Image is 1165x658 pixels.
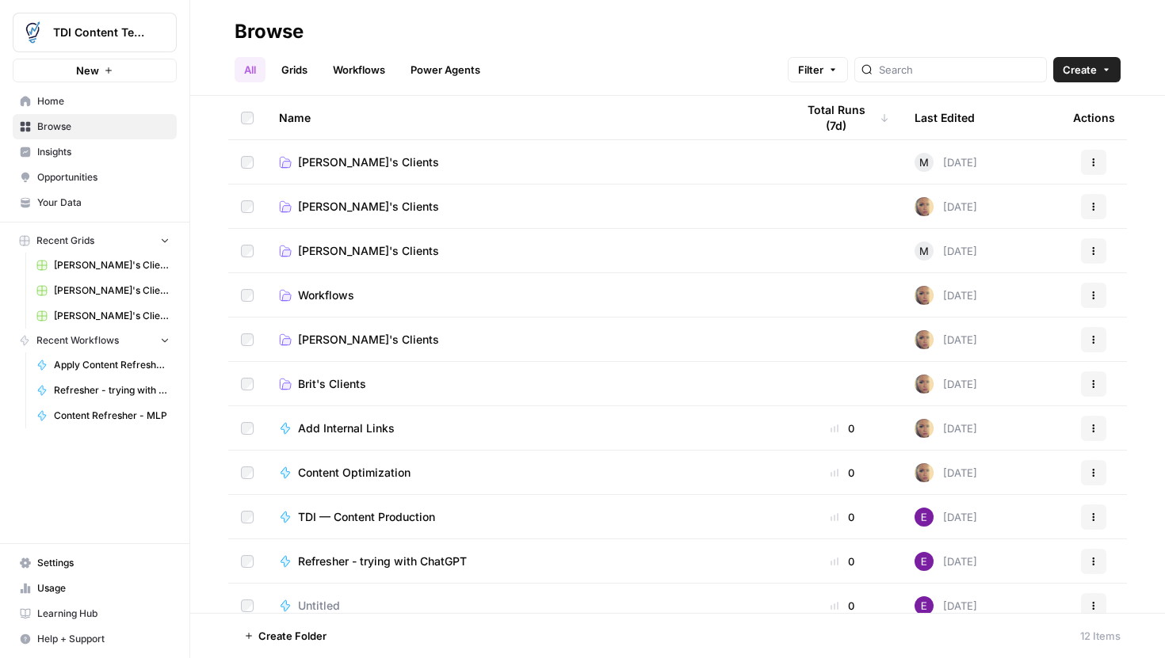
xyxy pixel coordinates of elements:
[298,465,411,481] span: Content Optimization
[915,463,977,482] div: [DATE]
[235,57,265,82] a: All
[13,626,177,652] button: Help + Support
[29,303,177,329] a: [PERSON_NAME]'s Clients - Optimizing Content
[13,190,177,215] a: Your Data
[1063,62,1097,78] span: Create
[298,199,439,215] span: [PERSON_NAME]'s Clients
[323,57,395,82] a: Workflows
[796,96,889,139] div: Total Runs (7d)
[796,420,889,436] div: 0
[915,330,977,349] div: [DATE]
[915,596,934,615] img: 43kfmuemi38zyoc4usdy4i9w48nn
[915,197,934,216] img: rpnue5gqhgwwz5ulzsshxcaclga5
[258,628,327,644] span: Create Folder
[798,62,823,78] span: Filter
[915,375,934,394] img: rpnue5gqhgwwz5ulzsshxcaclga5
[298,420,395,436] span: Add Internal Links
[919,154,929,170] span: M
[76,63,99,78] span: New
[13,329,177,352] button: Recent Workflows
[915,153,977,172] div: [DATE]
[54,309,170,323] span: [PERSON_NAME]'s Clients - Optimizing Content
[298,376,366,392] span: Brit's Clients
[54,258,170,272] span: [PERSON_NAME]'s Clients - New Content
[37,170,170,184] span: Opportunities
[298,598,340,614] span: Untitled
[54,383,170,397] span: Refresher - trying with ChatGPT
[29,278,177,303] a: [PERSON_NAME]'s Clients - New Content
[919,243,929,259] span: M
[29,403,177,428] a: Content Refresher - MLP
[915,419,977,438] div: [DATE]
[1080,628,1121,644] div: 12 Items
[36,234,94,248] span: Recent Grids
[13,13,177,52] button: Workspace: TDI Content Team
[37,196,170,210] span: Your Data
[13,576,177,601] a: Usage
[915,286,977,305] div: [DATE]
[279,598,770,614] a: Untitled
[915,552,934,571] img: 43kfmuemi38zyoc4usdy4i9w48nn
[298,154,439,170] span: [PERSON_NAME]'s Clients
[279,509,770,525] a: TDI — Content Production
[915,330,934,349] img: rpnue5gqhgwwz5ulzsshxcaclga5
[915,508,934,527] img: 43kfmuemi38zyoc4usdy4i9w48nn
[796,553,889,569] div: 0
[54,283,170,298] span: [PERSON_NAME]'s Clients - New Content
[13,89,177,114] a: Home
[13,139,177,165] a: Insights
[915,286,934,305] img: rpnue5gqhgwwz5ulzsshxcaclga5
[13,165,177,190] a: Opportunities
[796,509,889,525] div: 0
[915,463,934,482] img: rpnue5gqhgwwz5ulzsshxcaclga5
[54,358,170,372] span: Apply Content Refresher Brief
[915,596,977,615] div: [DATE]
[272,57,317,82] a: Grids
[279,154,770,170] a: [PERSON_NAME]'s Clients
[915,419,934,438] img: rpnue5gqhgwwz5ulzsshxcaclga5
[36,333,119,348] span: Recent Workflows
[796,598,889,614] div: 0
[37,94,170,108] span: Home
[37,581,170,595] span: Usage
[37,145,170,159] span: Insights
[298,332,439,348] span: [PERSON_NAME]'s Clients
[18,18,47,47] img: TDI Content Team Logo
[29,378,177,403] a: Refresher - trying with ChatGPT
[279,243,770,259] a: [PERSON_NAME]'s Clients
[915,508,977,527] div: [DATE]
[29,352,177,378] a: Apply Content Refresher Brief
[235,623,336,648] button: Create Folder
[915,96,975,139] div: Last Edited
[13,114,177,139] a: Browse
[279,553,770,569] a: Refresher - trying with ChatGPT
[401,57,490,82] a: Power Agents
[37,607,170,621] span: Learning Hub
[235,19,304,44] div: Browse
[879,62,1040,78] input: Search
[298,287,354,303] span: Workflows
[298,553,467,569] span: Refresher - trying with ChatGPT
[37,556,170,570] span: Settings
[279,420,770,436] a: Add Internal Links
[53,25,149,40] span: TDI Content Team
[279,332,770,348] a: [PERSON_NAME]'s Clients
[13,601,177,626] a: Learning Hub
[13,59,177,82] button: New
[1073,96,1115,139] div: Actions
[915,197,977,216] div: [DATE]
[915,375,977,394] div: [DATE]
[915,242,977,261] div: [DATE]
[796,465,889,481] div: 0
[279,96,770,139] div: Name
[298,243,439,259] span: [PERSON_NAME]'s Clients
[788,57,848,82] button: Filter
[1053,57,1121,82] button: Create
[279,465,770,481] a: Content Optimization
[279,376,770,392] a: Brit's Clients
[13,550,177,576] a: Settings
[915,552,977,571] div: [DATE]
[54,409,170,423] span: Content Refresher - MLP
[13,229,177,253] button: Recent Grids
[37,632,170,646] span: Help + Support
